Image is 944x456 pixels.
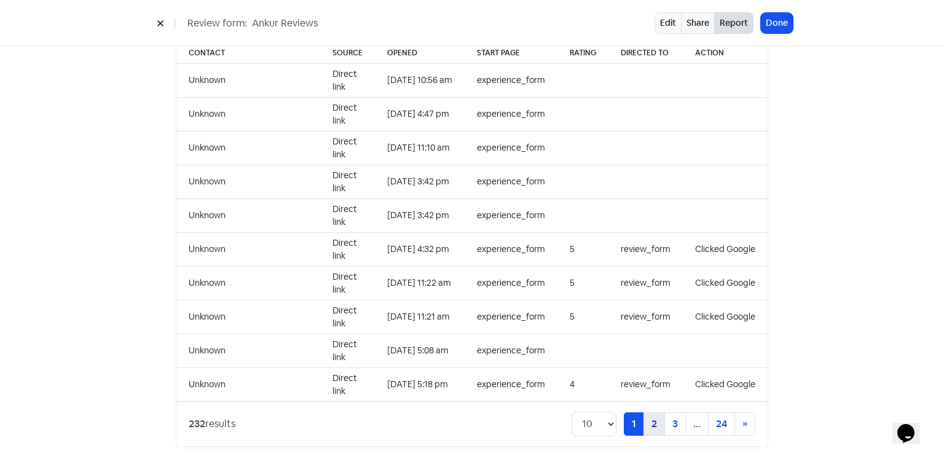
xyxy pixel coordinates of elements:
[465,165,557,199] td: experience_form
[683,368,768,401] td: Clicked Google
[176,165,320,199] td: Unknown
[557,42,608,64] th: Rating
[320,266,375,300] td: Direct link
[714,12,753,34] button: Report
[608,42,683,64] th: Directed to
[465,266,557,300] td: experience_form
[465,300,557,334] td: experience_form
[375,63,465,97] td: [DATE] 10:56 am
[465,63,557,97] td: experience_form
[375,199,465,232] td: [DATE] 3:42 pm
[189,417,205,430] strong: 232
[742,417,747,430] span: »
[465,334,557,368] td: experience_form
[176,97,320,131] td: Unknown
[375,232,465,266] td: [DATE] 4:32 pm
[176,300,320,334] td: Unknown
[664,412,686,436] a: 3
[176,42,320,64] th: Contact
[734,412,755,436] a: Next
[465,42,557,64] th: Start page
[761,13,793,33] button: Done
[176,199,320,232] td: Unknown
[465,97,557,131] td: experience_form
[624,412,644,436] a: 1
[643,412,665,436] a: 2
[683,300,768,334] td: Clicked Google
[375,334,465,368] td: [DATE] 5:08 am
[176,368,320,401] td: Unknown
[176,266,320,300] td: Unknown
[320,368,375,401] td: Direct link
[681,12,715,34] a: Share
[685,412,709,436] a: ...
[465,199,557,232] td: experience_form
[320,165,375,199] td: Direct link
[655,12,682,34] a: Edit
[608,266,683,300] td: review_form
[320,42,375,64] th: Source
[320,334,375,368] td: Direct link
[683,266,768,300] td: Clicked Google
[557,232,608,266] td: 5
[465,368,557,401] td: experience_form
[375,368,465,401] td: [DATE] 5:18 pm
[892,407,932,444] iframe: chat widget
[189,417,235,431] div: results
[557,368,608,401] td: 4
[187,16,247,31] span: Review form:
[375,266,465,300] td: [DATE] 11:22 am
[375,97,465,131] td: [DATE] 4:47 pm
[176,131,320,165] td: Unknown
[375,131,465,165] td: [DATE] 11:10 am
[608,232,683,266] td: review_form
[176,63,320,97] td: Unknown
[320,63,375,97] td: Direct link
[375,165,465,199] td: [DATE] 3:42 pm
[683,232,768,266] td: Clicked Google
[557,266,608,300] td: 5
[683,42,768,64] th: Action
[320,300,375,334] td: Direct link
[176,334,320,368] td: Unknown
[465,232,557,266] td: experience_form
[320,232,375,266] td: Direct link
[320,199,375,232] td: Direct link
[608,300,683,334] td: review_form
[320,97,375,131] td: Direct link
[465,131,557,165] td: experience_form
[320,131,375,165] td: Direct link
[708,412,735,436] a: 24
[176,232,320,266] td: Unknown
[375,300,465,334] td: [DATE] 11:21 am
[557,300,608,334] td: 5
[375,42,465,64] th: Opened
[608,368,683,401] td: review_form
